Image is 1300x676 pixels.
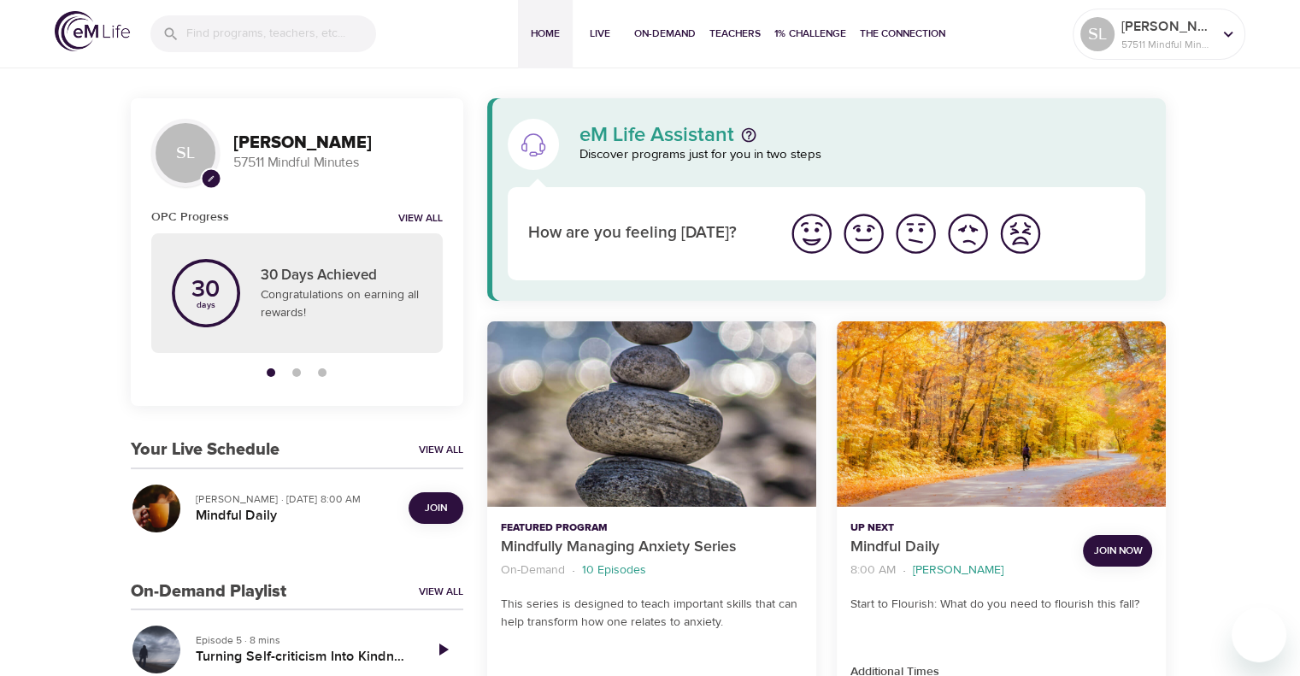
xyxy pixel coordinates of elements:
li: · [903,559,906,582]
img: logo [55,11,130,51]
p: Featured Program [501,520,803,536]
span: Join [425,499,447,517]
h5: Mindful Daily [196,507,395,525]
button: I'm feeling worst [994,208,1046,260]
button: Mindful Daily [837,321,1166,507]
img: bad [944,210,991,257]
p: Episode 5 · 8 mins [196,632,409,648]
input: Find programs, teachers, etc... [186,15,376,52]
button: I'm feeling good [838,208,890,260]
img: great [788,210,835,257]
p: 30 [191,278,220,302]
p: Congratulations on earning all rewards! [261,286,422,322]
button: Mindfully Managing Anxiety Series [487,321,816,507]
button: I'm feeling ok [890,208,942,260]
span: Teachers [709,25,761,43]
p: 57511 Mindful Minutes [1121,37,1212,52]
p: 8:00 AM [850,561,896,579]
nav: breadcrumb [850,559,1069,582]
a: View All [419,443,463,457]
h5: Turning Self-criticism Into Kindness [196,648,409,666]
p: [PERSON_NAME] [913,561,1003,579]
div: SL [1080,17,1115,51]
h3: On-Demand Playlist [131,582,286,602]
p: Mindfully Managing Anxiety Series [501,536,803,559]
p: [PERSON_NAME] [1121,16,1212,37]
p: How are you feeling [DATE]? [528,221,765,246]
p: On-Demand [501,561,565,579]
button: I'm feeling great [785,208,838,260]
span: 1% Challenge [774,25,846,43]
p: [PERSON_NAME] · [DATE] 8:00 AM [196,491,395,507]
img: ok [892,210,939,257]
p: Discover programs just for you in two steps [579,145,1146,165]
img: worst [997,210,1044,257]
li: · [572,559,575,582]
button: Join Now [1083,535,1152,567]
button: I'm feeling bad [942,208,994,260]
p: eM Life Assistant [579,125,734,145]
p: Up Next [850,520,1069,536]
p: Mindful Daily [850,536,1069,559]
p: This series is designed to teach important skills that can help transform how one relates to anxi... [501,596,803,632]
h3: [PERSON_NAME] [233,133,443,153]
p: 30 Days Achieved [261,265,422,287]
img: eM Life Assistant [520,131,547,158]
a: View all notifications [398,212,443,226]
p: Start to Flourish: What do you need to flourish this fall? [850,596,1152,614]
span: The Connection [860,25,945,43]
iframe: Button to launch messaging window [1232,608,1286,662]
span: On-Demand [634,25,696,43]
nav: breadcrumb [501,559,803,582]
img: good [840,210,887,257]
div: SL [151,119,220,187]
button: Join [409,492,463,524]
h6: OPC Progress [151,208,229,226]
p: days [191,302,220,309]
a: Play Episode [422,629,463,670]
button: Turning Self-criticism Into Kindness [131,624,182,675]
span: Join Now [1093,542,1142,560]
span: Live [579,25,621,43]
h3: Your Live Schedule [131,440,279,460]
p: 57511 Mindful Minutes [233,153,443,173]
p: 10 Episodes [582,561,646,579]
a: View All [419,585,463,599]
span: Home [525,25,566,43]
